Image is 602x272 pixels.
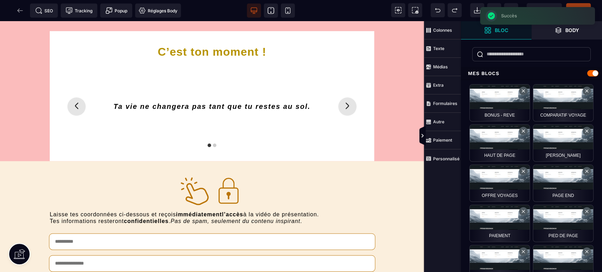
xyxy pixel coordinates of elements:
span: Afficher les vues [461,125,468,147]
strong: Body [565,27,579,33]
div: Paiement [469,205,530,242]
span: Ouvrir les calques [531,21,602,39]
div: MAGALI [533,124,594,162]
span: Rétablir [448,3,462,17]
span: Capture d'écran [408,3,422,17]
span: Défaire [431,3,445,17]
div: BONUS - REVE [469,84,530,122]
div: Comparatif Voyage [533,84,594,122]
span: C’est ton moment ! [158,24,266,37]
img: 39d130436b8bf47ad0c60528f83477c9_padlock.png [211,152,246,187]
span: Tracking [66,7,92,14]
strong: Extra [433,82,444,88]
span: Voir bureau [247,4,261,18]
span: Créer une alerte modale [100,4,132,18]
span: Colonnes [424,21,461,39]
div: Offre voyages [469,165,530,202]
text: Laisse tes coordonnées ci-dessous et reçois à la vidéo de présentation. Tes informations resteron... [50,188,374,205]
strong: Personnalisé [433,156,460,161]
span: Voir les composants [391,3,405,17]
span: SEO [35,7,53,14]
div: CIT2 [342,79,353,91]
span: Aperçu [527,3,562,17]
span: Texte [424,39,461,58]
strong: Texte [433,46,444,51]
span: Nettoyage [487,3,501,17]
img: 6e4d6bb492642af8febf9bbbab80ad66_finger.png [178,153,211,187]
button: Diapositive suivante [338,76,357,94]
strong: Formulaires [433,101,457,106]
span: Importer [470,3,484,17]
b: l’accès [222,190,243,196]
b: immédiatement [176,190,222,196]
span: Voir tablette [264,4,278,18]
div: CIT1 [71,79,82,91]
span: Voir mobile [281,4,295,18]
span: Formulaires [424,94,461,113]
span: Paiement [424,131,461,149]
span: Code de suivi [61,4,97,18]
strong: Médias [433,64,448,69]
span: Enregistrer [504,3,518,17]
div: Pied de page [533,205,594,242]
span: Personnalisé [424,149,461,168]
strong: Paiement [433,137,452,143]
strong: Autre [433,119,444,124]
span: Réglages Body [139,7,177,14]
i: Pas de spam, seulement du contenu inspirant [171,197,300,203]
i: Ta vie ne changera pas tant que tu restes au sol. [114,81,311,89]
span: Extra [424,76,461,94]
span: Médias [424,58,461,76]
b: confidentielles [124,197,169,203]
span: Enregistrer le contenu [566,3,591,17]
span: Ouvrir les blocs [461,21,531,39]
button: Diapositive précédente [67,76,86,94]
span: Popup [105,7,127,14]
div: Mes blocs [461,67,602,80]
div: Page END [533,165,594,202]
div: Haut de page [469,124,530,162]
span: Autre [424,113,461,131]
strong: Colonnes [433,27,452,33]
span: Favicon [135,4,181,18]
strong: Bloc [495,27,508,33]
span: Métadata SEO [30,4,58,18]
